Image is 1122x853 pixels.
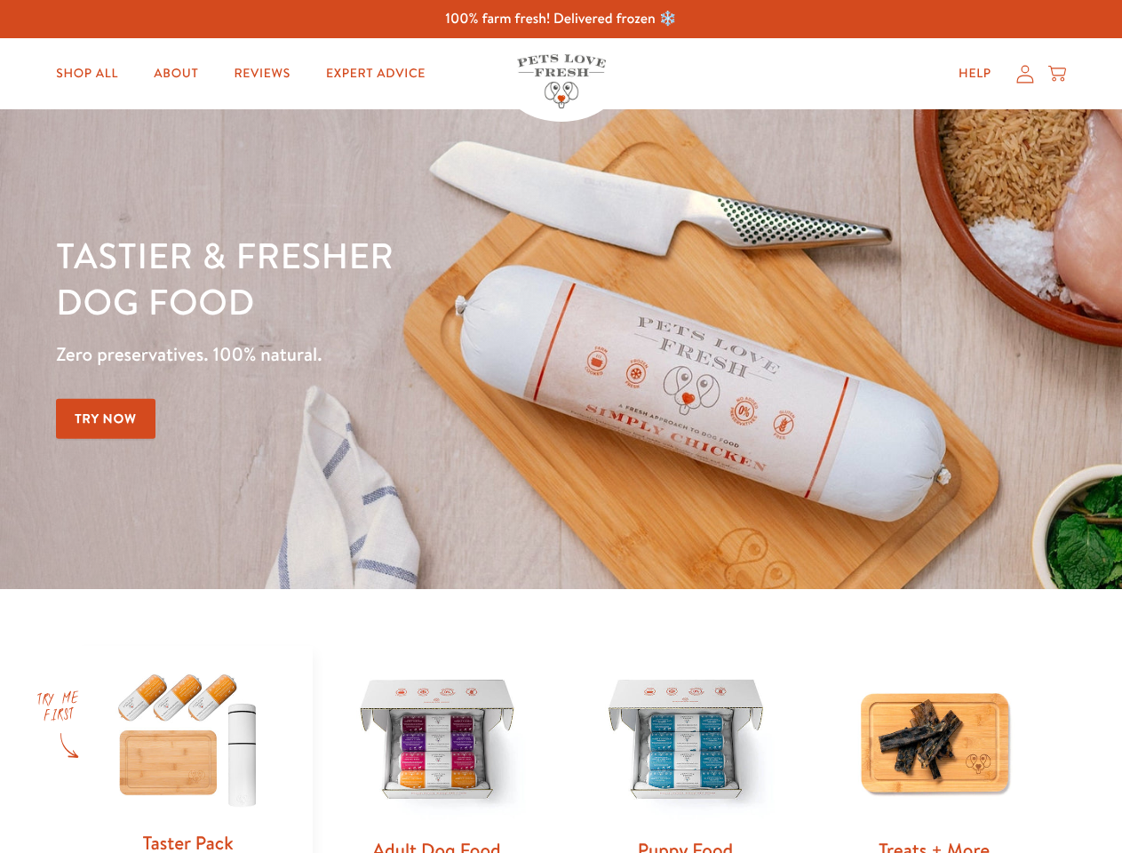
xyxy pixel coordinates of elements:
a: Try Now [56,399,155,439]
a: Reviews [219,56,304,92]
h1: Tastier & fresher dog food [56,232,729,324]
a: Help [944,56,1006,92]
a: About [139,56,212,92]
a: Shop All [42,56,132,92]
p: Zero preservatives. 100% natural. [56,339,729,371]
img: Pets Love Fresh [517,54,606,108]
a: Expert Advice [312,56,440,92]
